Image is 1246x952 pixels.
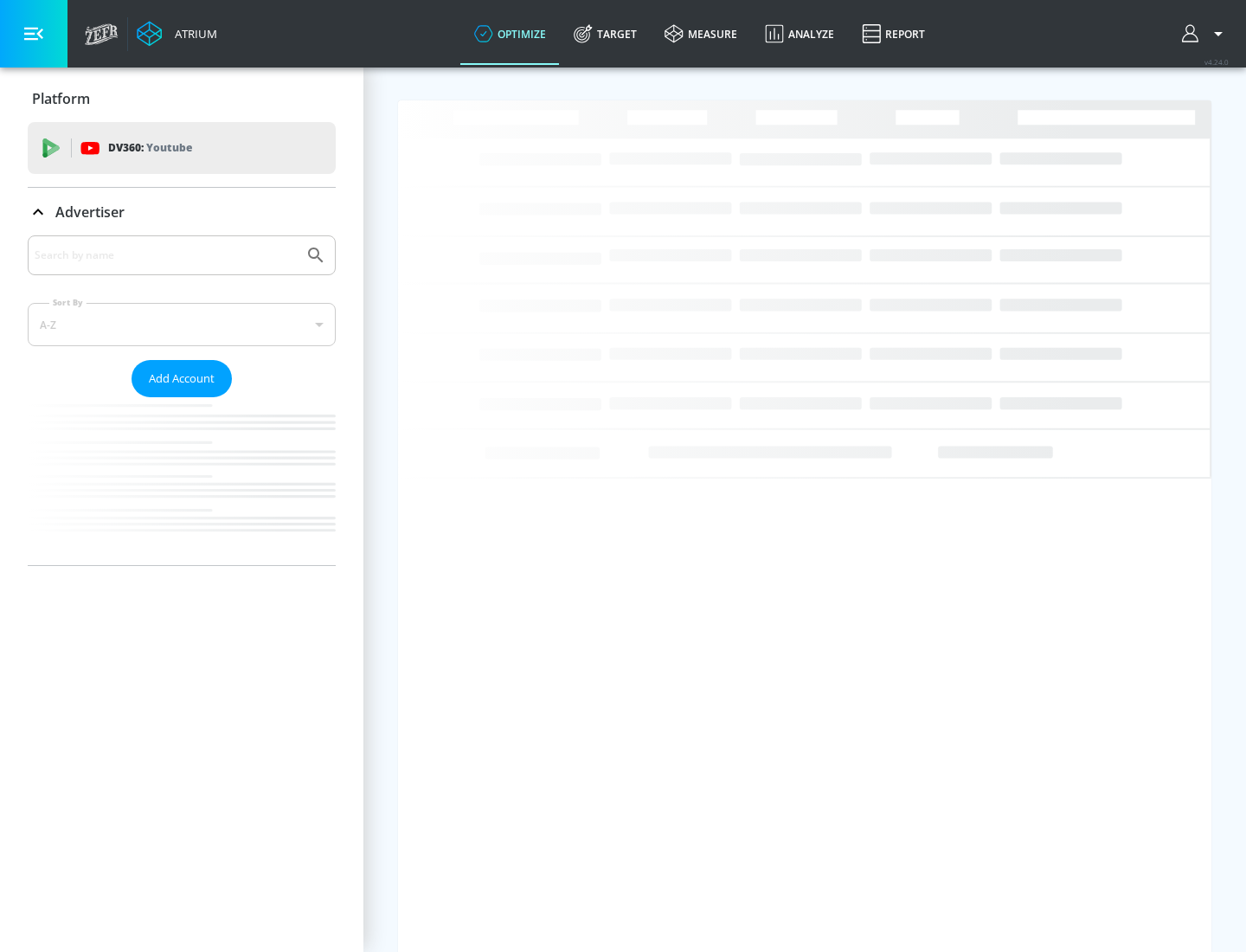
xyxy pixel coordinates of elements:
p: DV360: [108,138,192,158]
a: optimize [460,3,560,65]
div: DV360: Youtube [28,122,336,174]
span: v 4.24.0 [1204,57,1229,67]
p: Youtube [146,138,192,157]
div: Atrium [168,26,217,42]
label: Sort By [49,297,87,308]
a: Analyze [751,3,848,65]
div: Advertiser [28,235,336,565]
a: Report [848,3,939,65]
a: Target [560,3,651,65]
p: Platform [32,89,90,108]
div: A-Z [28,303,336,346]
a: measure [651,3,751,65]
a: Atrium [137,21,217,47]
button: Add Account [132,360,232,397]
input: Search by name [35,244,297,267]
span: Add Account [149,369,215,389]
div: Platform [28,74,336,123]
nav: list of Advertiser [28,397,336,565]
div: Advertiser [28,188,336,236]
p: Advertiser [55,203,125,222]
